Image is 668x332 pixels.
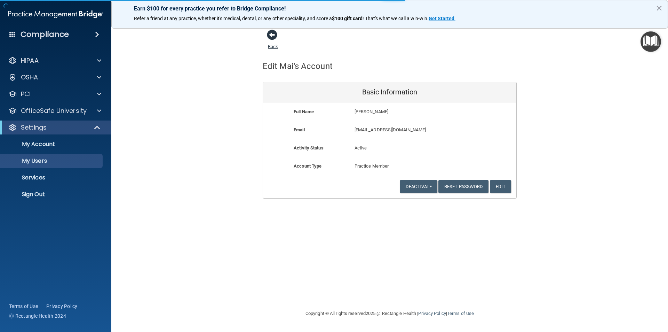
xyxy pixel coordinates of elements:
[355,108,466,116] p: [PERSON_NAME]
[263,82,516,102] div: Basic Information
[8,123,101,132] a: Settings
[134,5,645,12] p: Earn $100 for every practice you refer to Bridge Compliance!
[438,180,488,193] button: Reset Password
[21,90,31,98] p: PCI
[263,302,517,325] div: Copyright © All rights reserved 2025 @ Rectangle Health | |
[9,303,38,310] a: Terms of Use
[447,311,474,316] a: Terms of Use
[418,311,446,316] a: Privacy Policy
[5,141,100,148] p: My Account
[400,180,437,193] button: Deactivate
[21,30,69,39] h4: Compliance
[429,16,454,21] strong: Get Started
[5,174,100,181] p: Services
[294,145,324,150] b: Activity Status
[268,36,278,49] a: Back
[355,126,466,134] p: [EMAIL_ADDRESS][DOMAIN_NAME]
[8,73,101,82] a: OSHA
[429,16,455,21] a: Get Started
[5,191,100,198] p: Sign Out
[8,56,101,65] a: HIPAA
[9,312,66,319] span: Ⓒ Rectangle Health 2024
[8,90,101,98] a: PCI
[21,107,87,115] p: OfficeSafe University
[490,180,511,193] button: Edit
[21,123,47,132] p: Settings
[46,303,78,310] a: Privacy Policy
[21,73,38,82] p: OSHA
[641,31,661,52] button: Open Resource Center
[656,2,662,14] button: Close
[5,157,100,164] p: My Users
[294,127,305,132] b: Email
[355,162,425,170] p: Practice Member
[294,109,314,114] b: Full Name
[8,7,103,21] img: PMB logo
[8,107,101,115] a: OfficeSafe University
[363,16,429,21] span: ! That's what we call a win-win.
[294,163,321,169] b: Account Type
[21,56,39,65] p: HIPAA
[355,144,425,152] p: Active
[134,16,332,21] span: Refer a friend at any practice, whether it's medical, dental, or any other speciality, and score a
[332,16,363,21] strong: $100 gift card
[263,62,333,71] h4: Edit Mai's Account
